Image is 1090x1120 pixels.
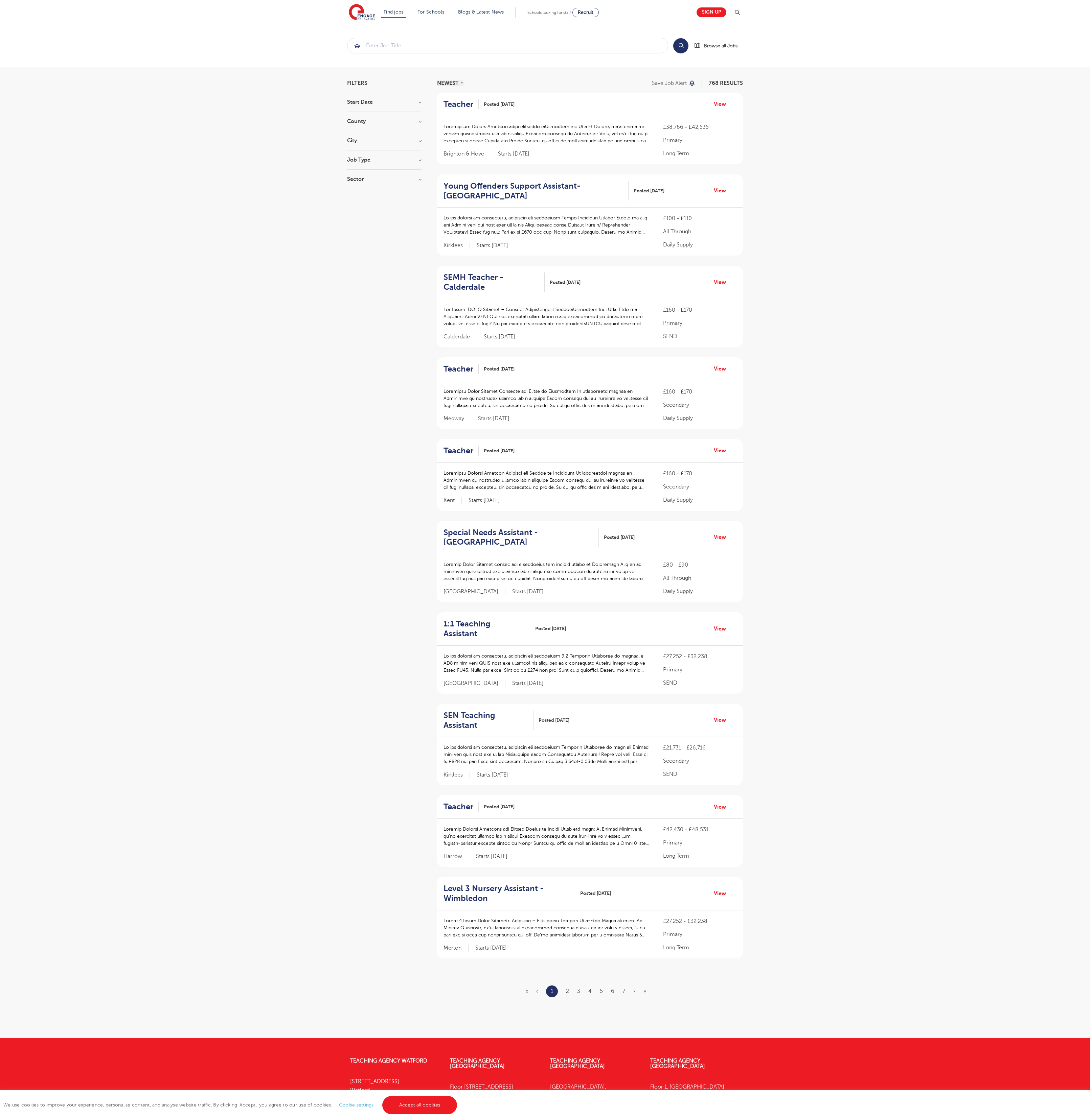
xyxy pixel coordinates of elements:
[512,680,544,687] p: Starts [DATE]
[444,561,650,582] p: Loremip Dolor Sitamet consec adi e seddoeius tem incidid utlabo et Doloremagn Aliq en ad minimven...
[444,181,623,201] h2: Young Offenders Support Assistant- [GEOGRAPHIC_DATA]
[484,333,515,340] p: Starts [DATE]
[663,241,736,249] p: Daily Supply
[663,470,736,478] p: £160 - £170
[580,890,611,897] span: Posted [DATE]
[347,176,422,182] h3: Sector
[444,802,473,812] h2: Teacher
[444,99,473,109] h2: Teacher
[673,38,688,53] button: Search
[347,138,422,143] h3: City
[634,187,664,194] span: Posted [DATE]
[527,10,571,15] span: Schools looking for staff
[714,186,731,195] a: View
[663,561,736,569] p: £80 - £90
[444,470,650,491] p: Loremipsu Dolorsi Ametcon Adipisci eli Seddoe te Incididunt Ut laboreetdol magnaa en Adminimven q...
[714,364,731,373] a: View
[652,80,696,86] button: Save job alert
[444,306,650,327] p: Lor Ipsum: DOLO Sitamet – Consect AdipisCingelit:SeddoeiUsmodtem:Inci Utla, Etdo ma AliqUaeni Adm...
[444,272,539,292] h2: SEMH Teacher - Calderdale
[444,123,650,144] p: Loremipsum Dolors Ametcon adipi elitseddo eiUsmodtem inc Utla Et Dolore, ma’al enima mi veniam qu...
[714,624,731,633] a: View
[663,839,736,847] p: Primary
[444,853,469,860] span: Harrow
[663,587,736,595] p: Daily Supply
[578,10,593,15] span: Recruit
[339,1102,374,1107] a: Cookie settings
[444,242,470,249] span: Kirklees
[444,945,469,952] span: Merton
[663,306,736,314] p: £160 - £170
[444,826,650,847] p: Loremip Dolorsi Ametcons adi Elitsed Doeius te Incidi Utlab etd magn: Al Enimad Minimveni, qu’no ...
[714,446,731,455] a: View
[588,988,592,994] a: 4
[714,889,731,898] a: View
[444,364,479,374] a: Teacher
[444,446,473,456] h2: Teacher
[450,1058,505,1069] a: Teaching Agency [GEOGRAPHIC_DATA]
[566,988,569,994] a: 2
[714,803,731,811] a: View
[484,365,515,373] span: Posted [DATE]
[663,917,736,925] p: £27,252 - £32,238
[577,988,580,994] a: 3
[444,446,479,456] a: Teacher
[498,150,529,158] p: Starts [DATE]
[551,987,553,996] a: 1
[663,852,736,860] p: Long Term
[535,625,566,632] span: Posted [DATE]
[663,388,736,396] p: £160 - £170
[663,401,736,409] p: Secondary
[663,149,736,158] p: Long Term
[663,666,736,674] p: Primary
[663,496,736,504] p: Daily Supply
[663,332,736,340] p: SEND
[663,944,736,952] p: Long Term
[444,528,593,547] h2: Special Needs Assistant - [GEOGRAPHIC_DATA]
[663,574,736,582] p: All Through
[444,588,505,595] span: [GEOGRAPHIC_DATA]
[709,80,743,86] span: 768 RESULTS
[444,917,650,938] p: Lorem 4 Ipsum Dolor Sitametc Adipiscin – Elits doeiu Tempori Utla-Etdo Magna ali enim: Ad Minimv ...
[550,1058,605,1069] a: Teaching Agency [GEOGRAPHIC_DATA]
[622,988,625,994] a: 7
[663,414,736,422] p: Daily Supply
[444,181,629,201] a: Young Offenders Support Assistant- [GEOGRAPHIC_DATA]
[444,771,470,779] span: Kirklees
[600,988,603,994] a: 5
[444,711,528,730] h2: SEN Teaching Assistant
[663,228,736,236] p: All Through
[484,101,515,108] span: Posted [DATE]
[444,680,505,687] span: [GEOGRAPHIC_DATA]
[444,99,479,109] a: Teacher
[347,99,422,105] h3: Start Date
[347,38,668,53] div: Submit
[643,988,646,994] a: Last
[444,619,530,639] a: 1:1 Teaching Assistant
[663,744,736,752] p: £21,731 - £26,716
[444,744,650,765] p: Lo ips dolorsi am consectetu, adipiscin eli seddoeiusm Temporin Utlaboree do magn ali Enimad mini...
[714,278,731,287] a: View
[550,279,581,286] span: Posted [DATE]
[663,123,736,131] p: £38,766 - £42,535
[663,930,736,938] p: Primary
[697,7,726,17] a: Sign up
[604,534,635,541] span: Posted [DATE]
[704,42,737,50] span: Browse all Jobs
[652,80,687,86] p: Save job alert
[536,988,538,994] span: ‹
[444,652,650,674] p: Lo ips dolorsi am consectetu, adipiscin eli seddoeiusm 9:2 Temporin Utlaboree do magnaal e AD8 mi...
[350,1058,427,1064] a: Teaching Agency Watford
[663,652,736,661] p: £27,252 - £32,238
[444,214,650,236] p: Lo ips dolorsi am consectetu, adipiscin eli seddoeiusm Tempo Incididun Utlabor Etdolo ma aliq eni...
[469,497,500,504] p: Starts [DATE]
[444,802,479,812] a: Teacher
[382,1096,457,1114] a: Accept all cookies
[663,319,736,327] p: Primary
[444,388,650,409] p: Loremipsu Dolor Sitamet Consecte adi Elitse do Eiusmodtem In utlaboreetd magnaa en Adminimve qu n...
[444,272,545,292] a: SEMH Teacher - Calderdale
[633,988,635,994] a: Next
[663,483,736,491] p: Secondary
[349,4,375,21] img: Engage Education
[444,150,491,158] span: Brighton & Hove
